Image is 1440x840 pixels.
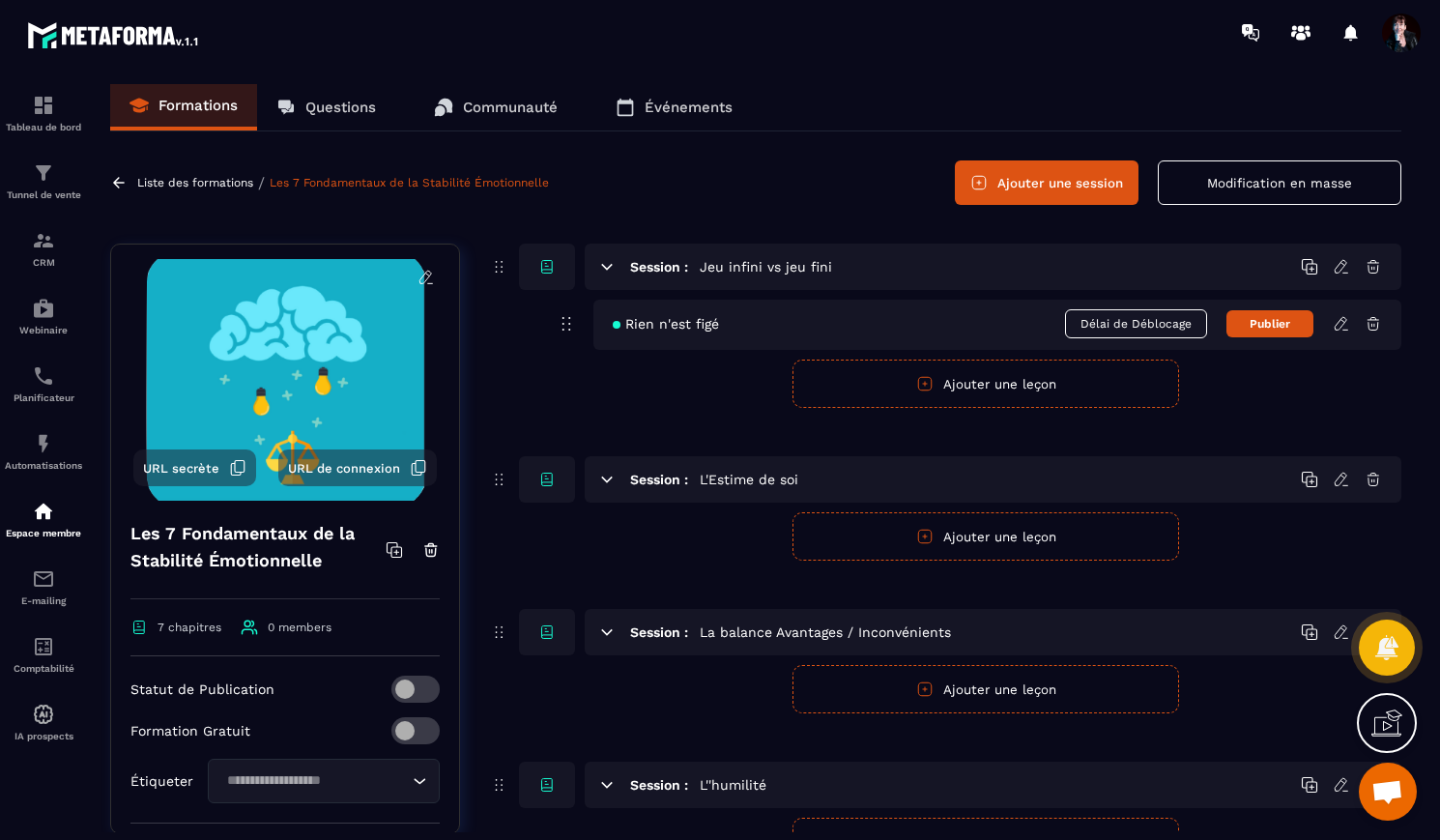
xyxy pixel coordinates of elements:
a: formationformationCRM [5,215,82,282]
span: URL de connexion [288,461,400,476]
a: Formations [110,84,257,130]
button: Ajouter une session [955,160,1138,205]
input: Search for option [220,770,408,792]
h6: Session : [630,259,688,275]
button: Ajouter une leçon [792,360,1179,408]
a: accountantaccountantComptabilité [5,621,82,688]
p: Événements [645,99,733,116]
h5: L'Estime de soi [700,470,798,489]
a: formationformationTunnel de vente [5,147,82,215]
button: URL de connexion [278,449,437,486]
p: Automatisations [5,460,82,471]
button: Ajouter une leçon [792,665,1179,713]
p: Formations [158,97,238,114]
a: formationformationTableau de bord [5,79,82,147]
span: / [258,174,265,192]
h5: La balance Avantages / Inconvénients [700,623,951,642]
span: URL secrète [143,461,219,476]
p: Questions [305,99,376,116]
img: formation [32,229,55,252]
p: E-mailing [5,595,82,606]
p: IA prospects [5,731,82,741]
img: formation [32,94,55,117]
a: Communauté [415,84,577,130]
a: Événements [596,84,752,130]
button: Modification en masse [1158,160,1401,205]
p: Tunnel de vente [5,189,82,200]
p: Statut de Publication [130,681,274,697]
a: schedulerschedulerPlanificateur [5,350,82,418]
img: accountant [32,635,55,658]
h4: Les 7 Fondamentaux de la Stabilité Émotionnelle [130,520,386,574]
a: automationsautomationsEspace membre [5,485,82,553]
h6: Session : [630,777,688,793]
a: automationsautomationsWebinaire [5,282,82,350]
p: Comptabilité [5,663,82,674]
a: Les 7 Fondamentaux de la Stabilité Émotionnelle [270,176,549,189]
img: email [32,567,55,591]
span: Délai de Déblocage [1065,309,1207,338]
h5: L''humilité [700,775,766,795]
img: automations [32,500,55,523]
img: background [126,259,445,501]
img: formation [32,161,55,185]
p: Espace membre [5,528,82,538]
button: Publier [1226,310,1313,337]
a: Ouvrir le chat [1359,763,1417,821]
button: Ajouter une leçon [792,512,1179,561]
h5: Jeu infini vs jeu fini [700,257,832,276]
p: Webinaire [5,325,82,335]
a: automationsautomationsAutomatisations [5,418,82,485]
img: automations [32,297,55,320]
img: automations [32,703,55,726]
p: Communauté [463,99,558,116]
img: scheduler [32,364,55,388]
img: automations [32,432,55,455]
p: Étiqueter [130,773,193,789]
span: 7 chapitres [158,621,221,634]
p: CRM [5,257,82,268]
div: Search for option [208,759,440,803]
a: emailemailE-mailing [5,553,82,621]
p: Planificateur [5,392,82,403]
h6: Session : [630,624,688,640]
a: Liste des formations [137,176,253,189]
a: Questions [257,84,395,130]
p: Tableau de bord [5,122,82,132]
span: 0 members [268,621,331,634]
button: URL secrète [133,449,256,486]
img: logo [27,17,201,52]
p: Formation Gratuit [130,723,250,739]
h6: Session : [630,472,688,487]
span: Rien n'est figé [613,316,719,332]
